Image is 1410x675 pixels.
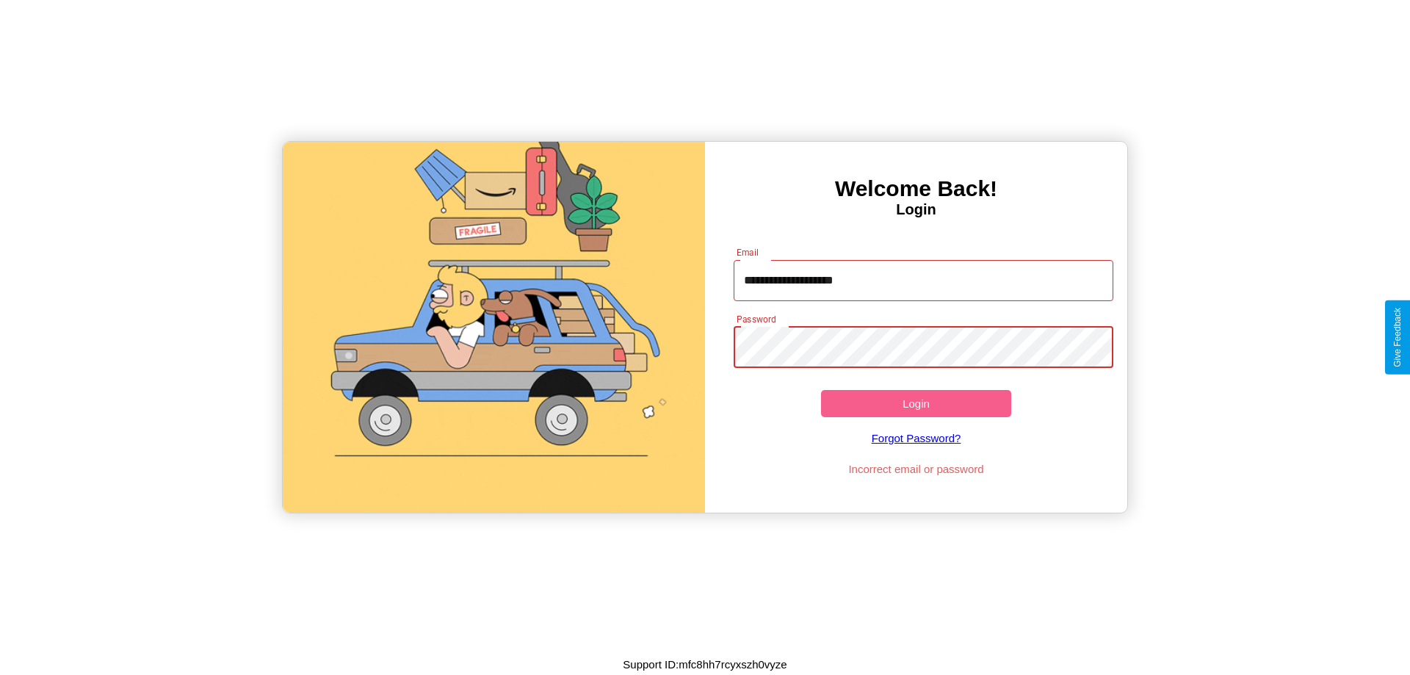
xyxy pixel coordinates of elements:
[623,654,787,674] p: Support ID: mfc8hh7rcyxszh0vyze
[737,313,775,325] label: Password
[726,417,1107,459] a: Forgot Password?
[737,246,759,259] label: Email
[705,201,1127,218] h4: Login
[1392,308,1403,367] div: Give Feedback
[283,142,705,513] img: gif
[705,176,1127,201] h3: Welcome Back!
[821,390,1011,417] button: Login
[726,459,1107,479] p: Incorrect email or password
